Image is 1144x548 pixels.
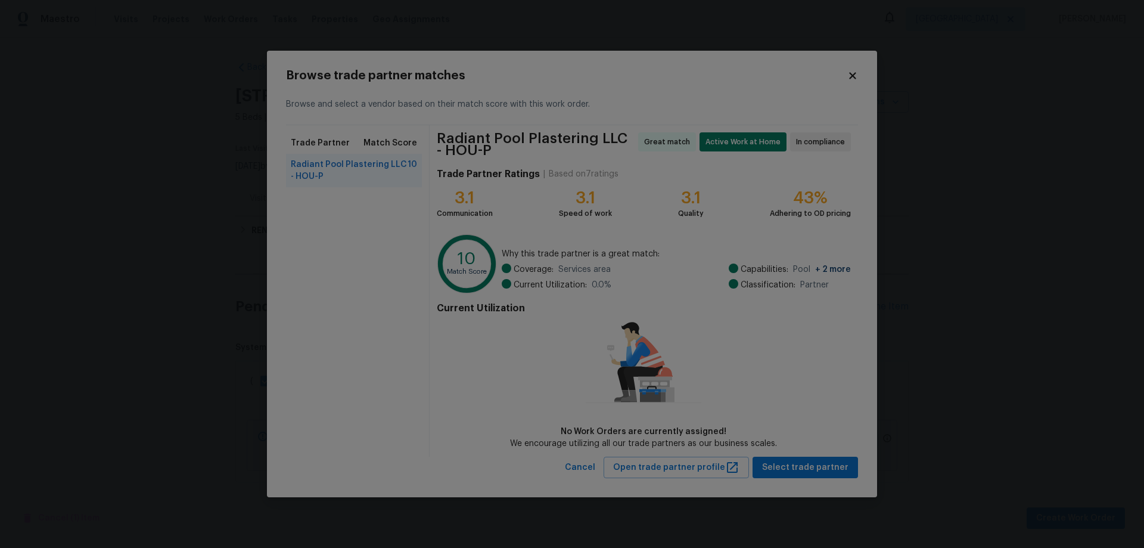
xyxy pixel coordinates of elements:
div: Based on 7 ratings [549,168,618,180]
span: Great match [644,136,695,148]
div: | [540,168,549,180]
span: Coverage: [514,264,554,275]
span: Partner [800,279,829,291]
div: Communication [437,208,493,219]
button: Select trade partner [753,457,858,479]
span: Active Work at Home [705,136,785,148]
div: Speed of work [559,208,612,219]
text: 10 [458,250,476,267]
h2: Browse trade partner matches [286,70,847,82]
div: 43% [770,192,851,204]
span: + 2 more [815,265,851,274]
span: Capabilities: [741,264,788,275]
span: Radiant Pool Plastering LLC - HOU-P [437,132,635,156]
span: Current Utilization: [514,279,587,291]
div: 3.1 [437,192,493,204]
span: Services area [558,264,611,275]
div: 3.1 [678,192,704,204]
div: No Work Orders are currently assigned! [510,426,777,438]
button: Cancel [560,457,600,479]
span: Why this trade partner is a great match: [502,248,851,260]
text: Match Score [447,268,487,275]
button: Open trade partner profile [604,457,749,479]
div: Quality [678,208,704,219]
span: Cancel [565,460,595,475]
div: Adhering to OD pricing [770,208,851,219]
span: Open trade partner profile [613,460,739,475]
span: Match Score [363,137,417,149]
h4: Trade Partner Ratings [437,168,540,180]
div: Browse and select a vendor based on their match score with this work order. [286,84,858,125]
span: 10 [408,159,417,182]
span: Trade Partner [291,137,350,149]
h4: Current Utilization [437,302,851,314]
span: Classification: [741,279,795,291]
div: We encourage utilizing all our trade partners as our business scales. [510,438,777,450]
span: 0.0 % [592,279,611,291]
span: Pool [793,264,851,275]
span: Select trade partner [762,460,848,475]
span: In compliance [796,136,850,148]
span: Radiant Pool Plastering LLC - HOU-P [291,159,408,182]
div: 3.1 [559,192,612,204]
